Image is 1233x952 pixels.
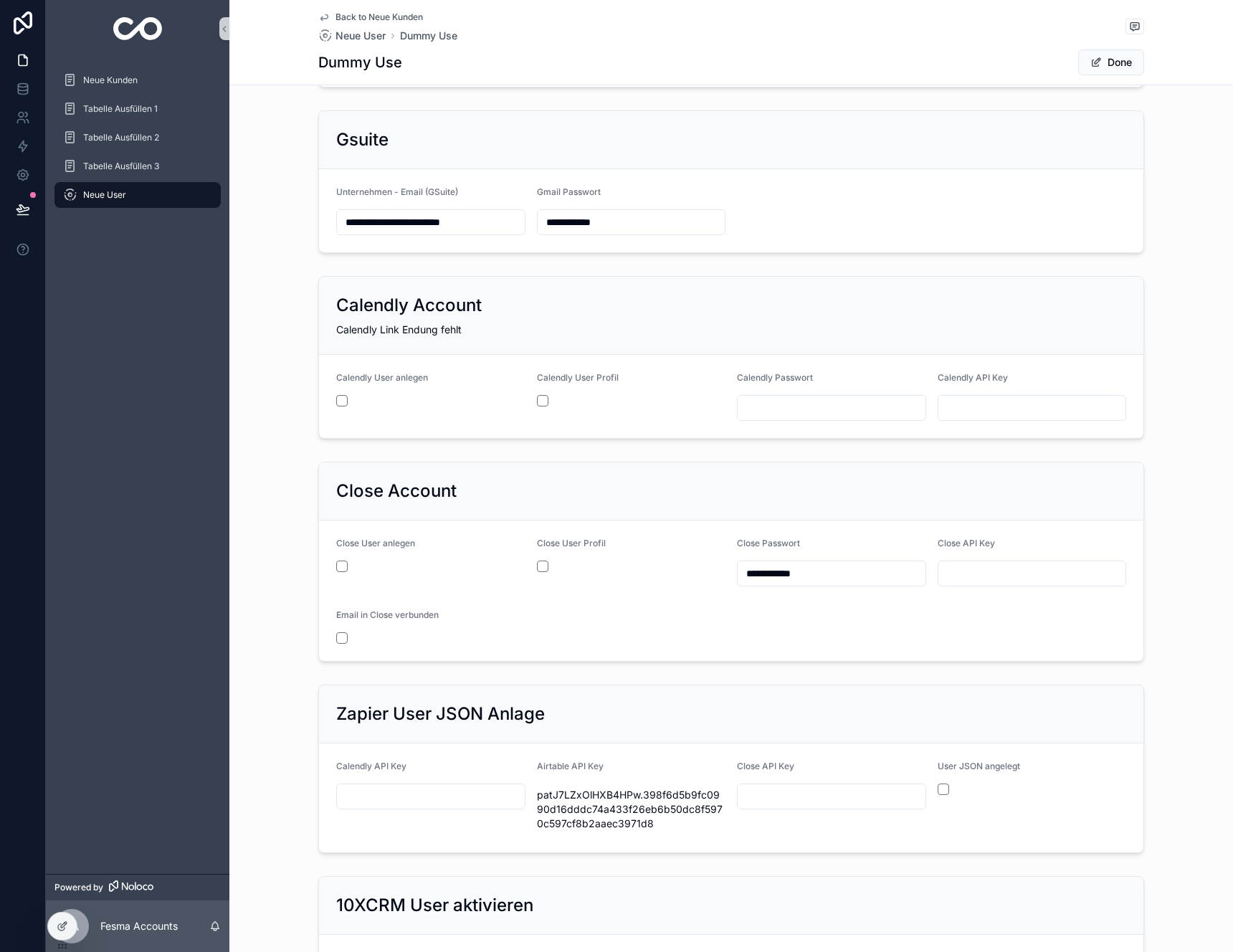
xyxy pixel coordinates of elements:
[336,480,457,503] h2: Close Account
[46,874,229,900] a: Powered by
[54,96,221,122] a: Tabelle Ausfüllen 1
[100,919,178,933] p: Fesma Accounts
[54,67,221,93] a: Neue Kunden
[336,323,462,335] span: Calendly Link Endung fehlt
[537,372,619,383] span: Calendly User Profil
[335,29,386,43] span: Neue User
[537,186,601,197] span: Gmail Passwort
[318,11,423,23] a: Back to Neue Kunden
[46,57,229,227] div: scrollable content
[336,609,439,620] span: Email in Close verbunden
[83,103,158,115] span: Tabelle Ausfüllen 1
[336,186,458,197] span: Unternehmen - Email (GSuite)
[938,761,1020,771] span: User JSON angelegt
[938,538,995,548] span: Close API Key
[113,17,163,40] img: App logo
[335,11,423,23] span: Back to Neue Kunden
[54,882,103,893] span: Powered by
[336,538,415,548] span: Close User anlegen
[83,189,126,201] span: Neue User
[537,538,606,548] span: Close User Profil
[336,761,406,771] span: Calendly API Key
[83,75,138,86] span: Neue Kunden
[54,182,221,208] a: Neue User
[336,128,389,151] h2: Gsuite
[54,125,221,151] a: Tabelle Ausfüllen 2
[318,29,386,43] a: Neue User
[400,29,457,43] a: Dummy Use
[83,132,159,143] span: Tabelle Ausfüllen 2
[83,161,159,172] span: Tabelle Ausfüllen 3
[737,761,794,771] span: Close API Key
[336,294,482,317] h2: Calendly Account
[1078,49,1144,75] button: Done
[737,372,813,383] span: Calendly Passwort
[54,153,221,179] a: Tabelle Ausfüllen 3
[336,372,428,383] span: Calendly User anlegen
[336,703,545,725] h2: Zapier User JSON Anlage
[537,761,604,771] span: Airtable API Key
[336,894,533,917] h2: 10XCRM User aktivieren
[938,372,1008,383] span: Calendly API Key
[537,788,726,831] span: patJ7LZxOlHXB4HPw.398f6d5b9fc0990d16dddc74a433f26eb6b50dc8f5970c597cf8b2aaec3971d8
[318,52,402,72] h1: Dummy Use
[737,538,800,548] span: Close Passwort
